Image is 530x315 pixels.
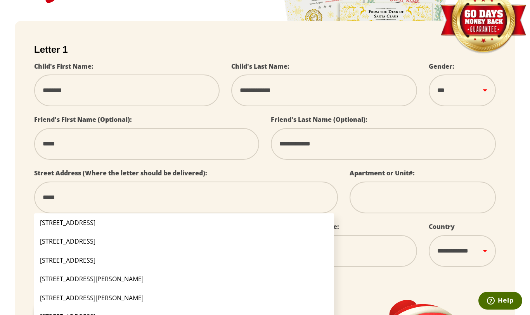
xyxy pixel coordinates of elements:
li: [STREET_ADDRESS][PERSON_NAME] [34,270,334,288]
label: Apartment or Unit#: [350,169,415,177]
li: [STREET_ADDRESS][PERSON_NAME] [34,289,334,307]
label: Child's First Name: [34,62,94,71]
label: Friend's Last Name (Optional): [271,115,367,124]
li: [STREET_ADDRESS] [34,251,334,270]
label: Country [429,222,455,231]
label: Street Address (Where the letter should be delivered): [34,169,207,177]
label: Friend's First Name (Optional): [34,115,132,124]
li: [STREET_ADDRESS] [34,213,334,232]
iframe: Opens a widget where you can find more information [478,292,522,311]
h2: Letter 1 [34,44,496,55]
label: Child's Last Name: [231,62,289,71]
li: [STREET_ADDRESS] [34,232,334,251]
label: Gender: [429,62,454,71]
